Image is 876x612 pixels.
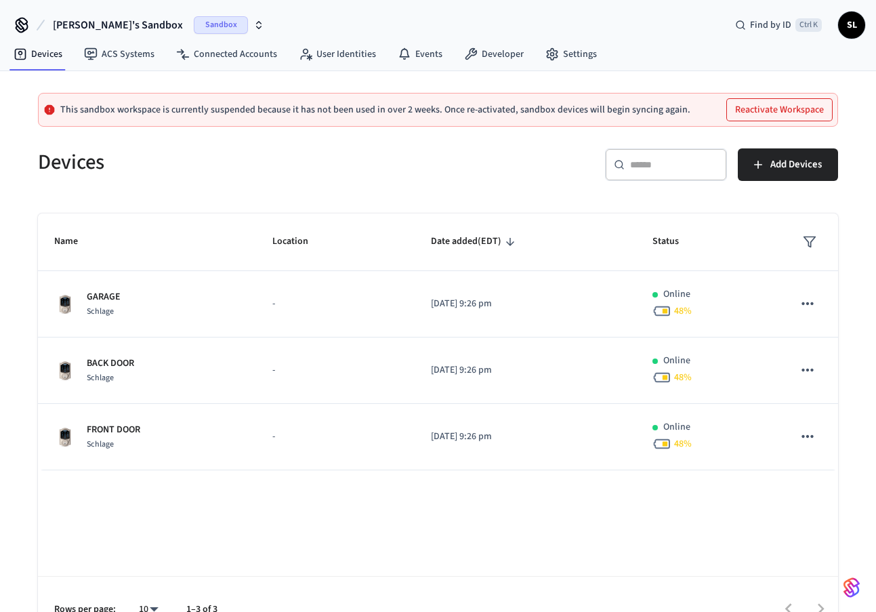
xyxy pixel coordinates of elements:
[431,363,620,378] p: [DATE] 9:26 pm
[663,420,690,434] p: Online
[3,42,73,66] a: Devices
[38,148,430,176] h5: Devices
[272,297,398,311] p: -
[674,371,692,384] span: 48 %
[663,354,690,368] p: Online
[663,287,690,302] p: Online
[431,297,620,311] p: [DATE] 9:26 pm
[674,437,692,451] span: 48 %
[652,231,696,252] span: Status
[87,290,121,304] p: GARAGE
[431,231,519,252] span: Date added(EDT)
[750,18,791,32] span: Find by ID
[87,372,114,384] span: Schlage
[795,18,822,32] span: Ctrl K
[535,42,608,66] a: Settings
[53,17,183,33] span: [PERSON_NAME]'s Sandbox
[60,104,690,115] p: This sandbox workspace is currently suspended because it has not been used in over 2 weeks. Once ...
[272,363,398,378] p: -
[387,42,453,66] a: Events
[770,156,822,174] span: Add Devices
[272,231,326,252] span: Location
[54,231,96,252] span: Name
[38,213,838,470] table: sticky table
[727,99,832,121] button: Reactivate Workspace
[272,430,398,444] p: -
[838,12,865,39] button: SL
[288,42,387,66] a: User Identities
[724,13,833,37] div: Find by IDCtrl K
[674,304,692,318] span: 48 %
[431,430,620,444] p: [DATE] 9:26 pm
[73,42,165,66] a: ACS Systems
[87,356,134,371] p: BACK DOOR
[165,42,288,66] a: Connected Accounts
[54,426,76,448] img: Schlage Sense Smart Deadbolt with Camelot Trim, Front
[87,438,114,450] span: Schlage
[194,16,248,34] span: Sandbox
[87,423,140,437] p: FRONT DOOR
[54,293,76,315] img: Schlage Sense Smart Deadbolt with Camelot Trim, Front
[839,13,864,37] span: SL
[738,148,838,181] button: Add Devices
[843,577,860,598] img: SeamLogoGradient.69752ec5.svg
[87,306,114,317] span: Schlage
[54,360,76,382] img: Schlage Sense Smart Deadbolt with Camelot Trim, Front
[453,42,535,66] a: Developer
